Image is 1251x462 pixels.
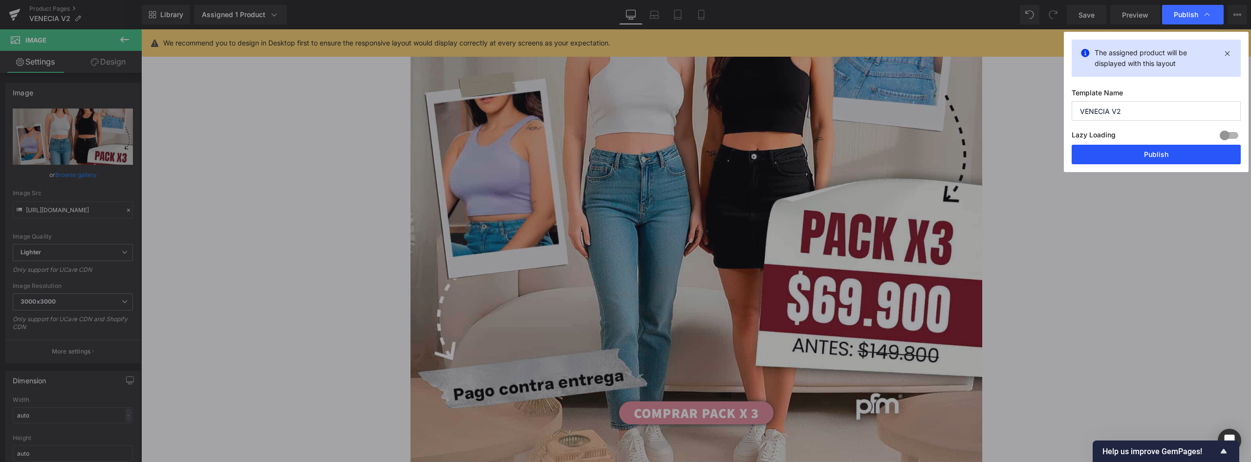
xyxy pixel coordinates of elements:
span: Help us improve GemPages! [1102,447,1218,456]
a: COMPRAR PACK X 3 [478,372,632,395]
p: The assigned product will be displayed with this layout [1095,47,1218,69]
label: Lazy Loading [1072,129,1116,145]
div: Open Intercom Messenger [1218,429,1241,452]
button: Publish [1072,145,1241,164]
label: Template Name [1072,88,1241,101]
button: Show survey - Help us improve GemPages! [1102,445,1229,457]
span: Publish [1174,10,1198,19]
